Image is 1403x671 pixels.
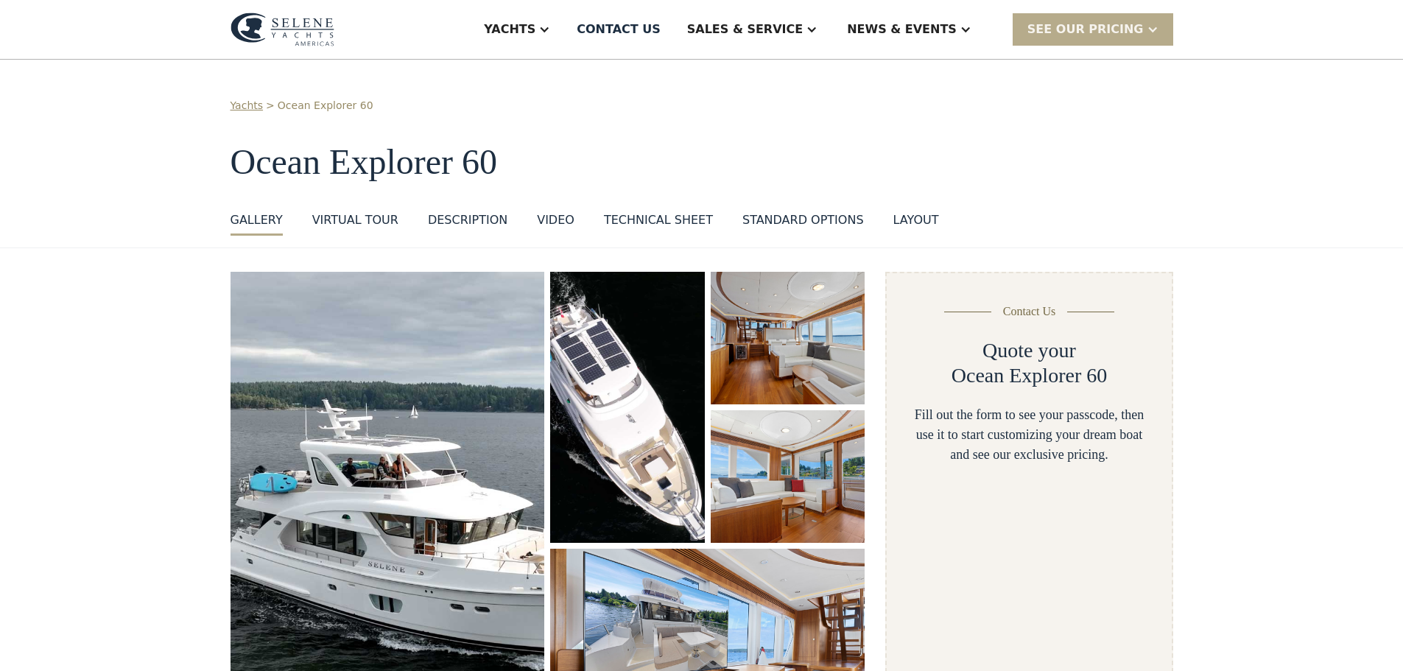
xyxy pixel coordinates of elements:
[428,211,507,229] div: DESCRIPTION
[952,363,1107,388] h2: Ocean Explorer 60
[428,211,507,236] a: DESCRIPTION
[231,143,1173,182] h1: Ocean Explorer 60
[742,211,864,236] a: standard options
[231,98,264,113] a: Yachts
[982,338,1076,363] h2: Quote your
[711,272,865,404] a: open lightbox
[742,211,864,229] div: standard options
[550,272,704,543] a: open lightbox
[312,211,398,236] a: VIRTUAL TOUR
[484,21,535,38] div: Yachts
[847,21,957,38] div: News & EVENTS
[577,21,661,38] div: Contact US
[687,21,803,38] div: Sales & Service
[1003,303,1056,320] div: Contact Us
[711,410,865,543] a: open lightbox
[1027,21,1144,38] div: SEE Our Pricing
[231,211,283,236] a: GALLERY
[893,211,939,229] div: layout
[604,211,713,229] div: Technical sheet
[1013,13,1173,45] div: SEE Our Pricing
[231,211,283,229] div: GALLERY
[537,211,574,236] a: VIDEO
[604,211,713,236] a: Technical sheet
[266,98,275,113] div: >
[537,211,574,229] div: VIDEO
[910,405,1147,465] div: Fill out the form to see your passcode, then use it to start customizing your dream boat and see ...
[231,13,334,46] img: logo
[893,211,939,236] a: layout
[312,211,398,229] div: VIRTUAL TOUR
[278,98,373,113] a: Ocean Explorer 60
